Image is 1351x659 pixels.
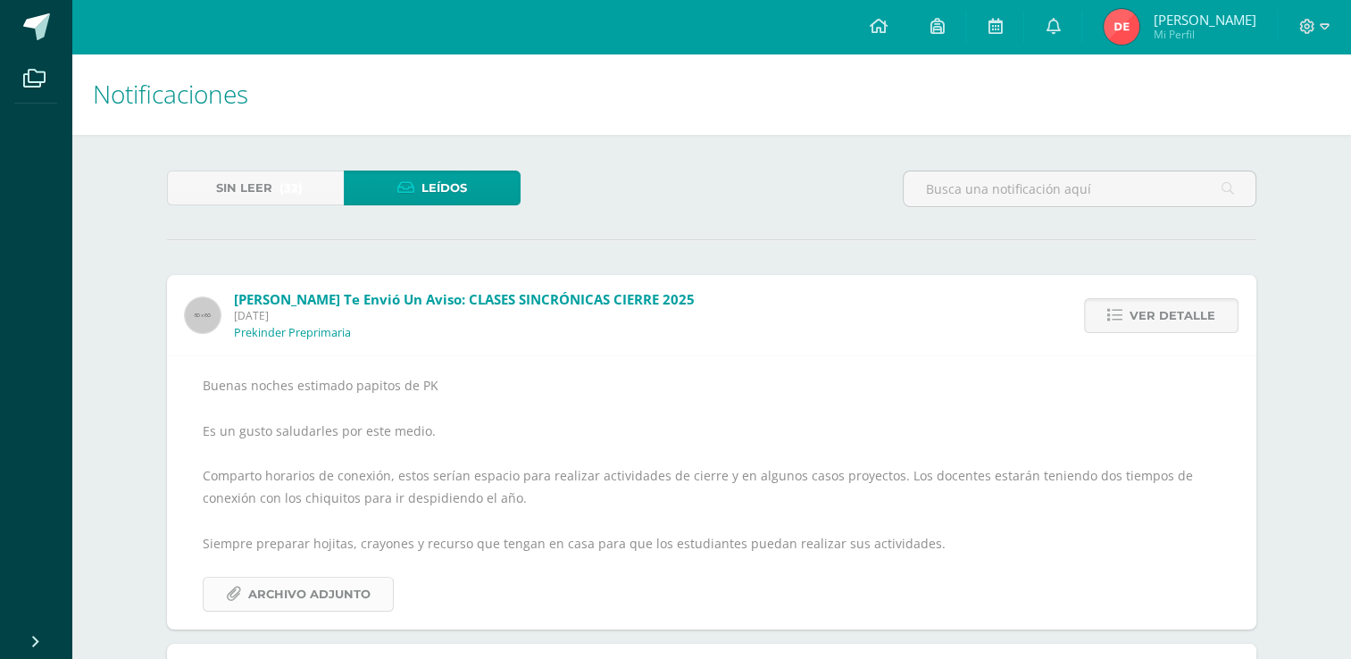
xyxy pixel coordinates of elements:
span: [PERSON_NAME] [1153,11,1255,29]
a: Sin leer(32) [167,171,344,205]
span: Notificaciones [93,77,248,111]
a: Archivo Adjunto [203,577,394,612]
span: Sin leer [216,171,272,204]
span: [DATE] [234,308,695,323]
input: Busca una notificación aquí [904,171,1255,206]
p: Prekinder Preprimaria [234,326,351,340]
div: Buenas noches estimado papitos de PK Es un gusto saludarles por este medio. Comparto horarios de ... [203,374,1221,612]
img: 60x60 [185,297,221,333]
span: Archivo Adjunto [248,578,371,611]
span: (32) [279,171,303,204]
img: 40e6512c0c43b7e5767b71e92a65e154.png [1104,9,1139,45]
span: Mi Perfil [1153,27,1255,42]
a: Leídos [344,171,521,205]
span: [PERSON_NAME] te envió un aviso: CLASES SINCRÓNICAS CIERRE 2025 [234,290,695,308]
span: Ver detalle [1130,299,1215,332]
span: Leídos [421,171,467,204]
